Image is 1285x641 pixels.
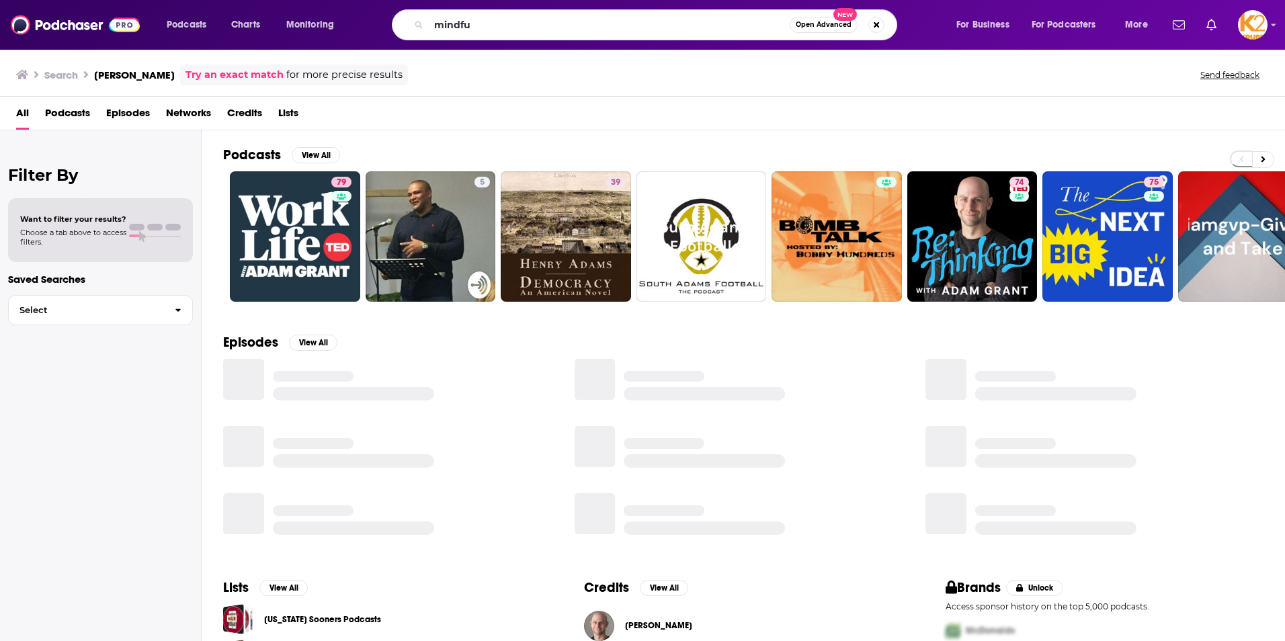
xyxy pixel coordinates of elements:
[223,146,281,163] h2: Podcasts
[277,14,351,36] button: open menu
[1006,580,1063,596] button: Unlock
[227,102,262,130] a: Credits
[625,620,692,631] span: [PERSON_NAME]
[947,14,1026,36] button: open menu
[584,611,614,641] img: Adam Grant
[223,334,278,351] h2: Episodes
[790,17,858,33] button: Open AdvancedNew
[907,171,1038,302] a: 74
[20,228,126,247] span: Choose a tab above to access filters.
[833,8,858,21] span: New
[166,102,211,130] a: Networks
[286,67,403,83] span: for more precise results
[640,580,688,596] button: View All
[480,176,485,189] span: 5
[946,579,1001,596] h2: Brands
[230,171,360,302] a: 79
[222,14,268,36] a: Charts
[16,102,29,130] a: All
[337,176,346,189] span: 79
[1125,15,1148,34] span: More
[501,171,631,302] a: 39
[1009,177,1029,187] a: 74
[223,604,253,634] a: Oklahoma Sooners Podcasts
[1015,176,1024,189] span: 74
[20,214,126,224] span: Want to filter your results?
[429,14,790,36] input: Search podcasts, credits, & more...
[264,612,381,627] a: [US_STATE] Sooners Podcasts
[9,306,164,314] span: Select
[1201,13,1222,36] a: Show notifications dropdown
[956,15,1009,34] span: For Business
[289,335,337,351] button: View All
[796,22,852,28] span: Open Advanced
[584,579,629,596] h2: Credits
[231,15,260,34] span: Charts
[106,102,150,130] a: Episodes
[1116,14,1165,36] button: open menu
[366,171,496,302] a: 5
[11,12,140,38] img: Podchaser - Follow, Share and Rate Podcasts
[405,9,910,40] div: Search podcasts, credits, & more...
[1238,10,1268,40] img: User Profile
[1149,176,1159,189] span: 75
[1196,69,1263,81] button: Send feedback
[1238,10,1268,40] button: Show profile menu
[584,579,688,596] a: CreditsView All
[1042,171,1173,302] a: 75
[185,67,284,83] a: Try an exact match
[625,620,692,631] a: Adam Grant
[259,580,308,596] button: View All
[45,102,90,130] a: Podcasts
[223,146,340,163] a: PodcastsView All
[8,295,193,325] button: Select
[278,102,298,130] a: Lists
[94,69,175,81] h3: [PERSON_NAME]
[8,273,193,286] p: Saved Searches
[1238,10,1268,40] span: Logged in as K2Krupp
[1167,13,1190,36] a: Show notifications dropdown
[223,334,337,351] a: EpisodesView All
[1144,177,1164,187] a: 75
[286,15,334,34] span: Monitoring
[223,579,308,596] a: ListsView All
[606,177,626,187] a: 39
[946,601,1263,611] p: Access sponsor history on the top 5,000 podcasts.
[44,69,78,81] h3: Search
[8,165,193,185] h2: Filter By
[292,147,340,163] button: View All
[1023,14,1116,36] button: open menu
[1032,15,1096,34] span: For Podcasters
[223,579,249,596] h2: Lists
[167,15,206,34] span: Podcasts
[474,177,490,187] a: 5
[611,176,620,189] span: 39
[157,14,224,36] button: open menu
[331,177,351,187] a: 79
[966,625,1015,636] span: McDonalds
